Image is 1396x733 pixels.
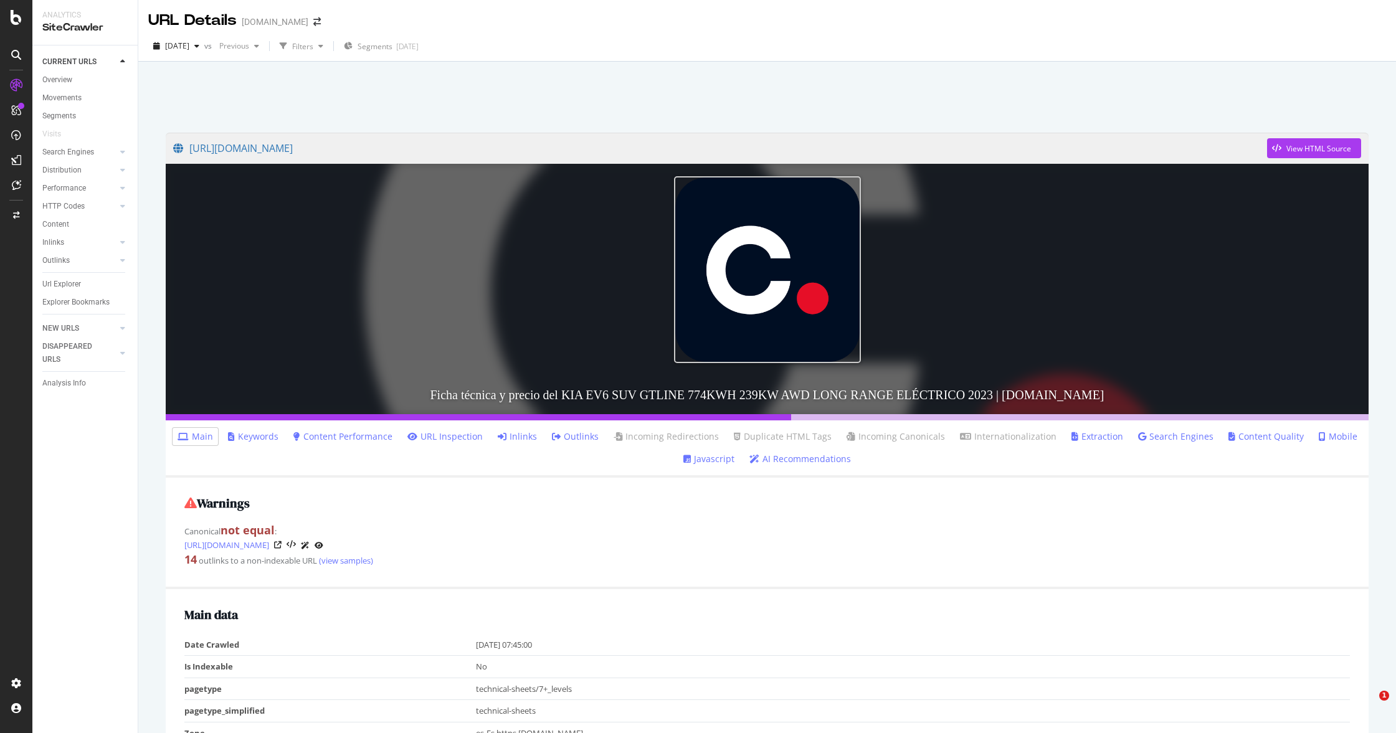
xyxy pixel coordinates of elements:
[274,541,282,549] a: Visit Online Page
[42,254,70,267] div: Outlinks
[242,16,308,28] div: [DOMAIN_NAME]
[42,146,94,159] div: Search Engines
[42,55,97,69] div: CURRENT URLS
[42,296,129,309] a: Explorer Bookmarks
[275,36,328,56] button: Filters
[476,700,1350,722] td: technical-sheets
[42,218,69,231] div: Content
[42,128,61,141] div: Visits
[396,41,419,52] div: [DATE]
[42,200,85,213] div: HTTP Codes
[293,430,392,443] a: Content Performance
[749,453,851,465] a: AI Recommendations
[42,322,79,335] div: NEW URLS
[173,133,1267,164] a: [URL][DOMAIN_NAME]
[42,236,116,249] a: Inlinks
[214,40,249,51] span: Previous
[42,21,128,35] div: SiteCrawler
[42,128,74,141] a: Visits
[42,322,116,335] a: NEW URLS
[498,430,537,443] a: Inlinks
[1071,430,1123,443] a: Extraction
[42,218,129,231] a: Content
[42,340,116,366] a: DISAPPEARED URLS
[42,200,116,213] a: HTTP Codes
[166,376,1369,414] h3: Ficha técnica y precio del KIA EV6 SUV GTLINE 774KWH 239KW AWD LONG RANGE ELÉCTRICO 2023 | [DOMAI...
[42,164,116,177] a: Distribution
[847,430,945,443] a: Incoming Canonicals
[184,552,197,567] strong: 14
[42,73,72,87] div: Overview
[42,92,82,105] div: Movements
[476,656,1350,678] td: No
[1286,143,1351,154] div: View HTML Source
[228,430,278,443] a: Keywords
[221,523,275,537] strong: not equal
[42,278,81,291] div: Url Explorer
[313,17,321,26] div: arrow-right-arrow-left
[42,278,129,291] a: Url Explorer
[42,296,110,309] div: Explorer Bookmarks
[214,36,264,56] button: Previous
[42,254,116,267] a: Outlinks
[184,678,476,700] td: pagetype
[292,41,313,52] div: Filters
[204,40,214,51] span: vs
[614,430,719,443] a: Incoming Redirections
[683,453,734,465] a: Javascript
[42,92,129,105] a: Movements
[184,634,476,656] td: Date Crawled
[184,496,1350,510] h2: Warnings
[42,146,116,159] a: Search Engines
[476,678,1350,700] td: technical-sheets/7+_levels
[42,182,116,195] a: Performance
[184,552,1350,568] div: outlinks to a non-indexable URL
[339,36,424,56] button: Segments[DATE]
[148,10,237,31] div: URL Details
[1228,430,1304,443] a: Content Quality
[184,523,1350,552] div: Canonical :
[42,73,129,87] a: Overview
[960,430,1056,443] a: Internationalization
[476,634,1350,656] td: [DATE] 07:45:00
[1138,430,1213,443] a: Search Engines
[407,430,483,443] a: URL Inspection
[674,176,861,363] img: Ficha técnica y precio del KIA EV6 SUV GTLINE 774KWH 239KW AWD LONG RANGE ELÉCTRICO 2023 | Coches...
[1319,430,1357,443] a: Mobile
[358,41,392,52] span: Segments
[184,539,269,551] a: [URL][DOMAIN_NAME]
[1354,691,1384,721] iframe: Intercom live chat
[42,236,64,249] div: Inlinks
[42,110,129,123] a: Segments
[734,430,832,443] a: Duplicate HTML Tags
[42,10,128,21] div: Analytics
[184,656,476,678] td: Is Indexable
[148,36,204,56] button: [DATE]
[42,377,86,390] div: Analysis Info
[165,40,189,51] span: 2025 Sep. 4th
[178,430,213,443] a: Main
[1379,691,1389,701] span: 1
[184,700,476,722] td: pagetype_simplified
[42,340,105,366] div: DISAPPEARED URLS
[552,430,599,443] a: Outlinks
[315,539,323,552] a: URL Inspection
[301,539,310,552] a: AI Url Details
[42,182,86,195] div: Performance
[1267,138,1361,158] button: View HTML Source
[42,55,116,69] a: CURRENT URLS
[317,555,373,566] a: (view samples)
[42,110,76,123] div: Segments
[42,164,82,177] div: Distribution
[42,377,129,390] a: Analysis Info
[184,608,1350,622] h2: Main data
[287,541,296,549] button: View HTML Source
